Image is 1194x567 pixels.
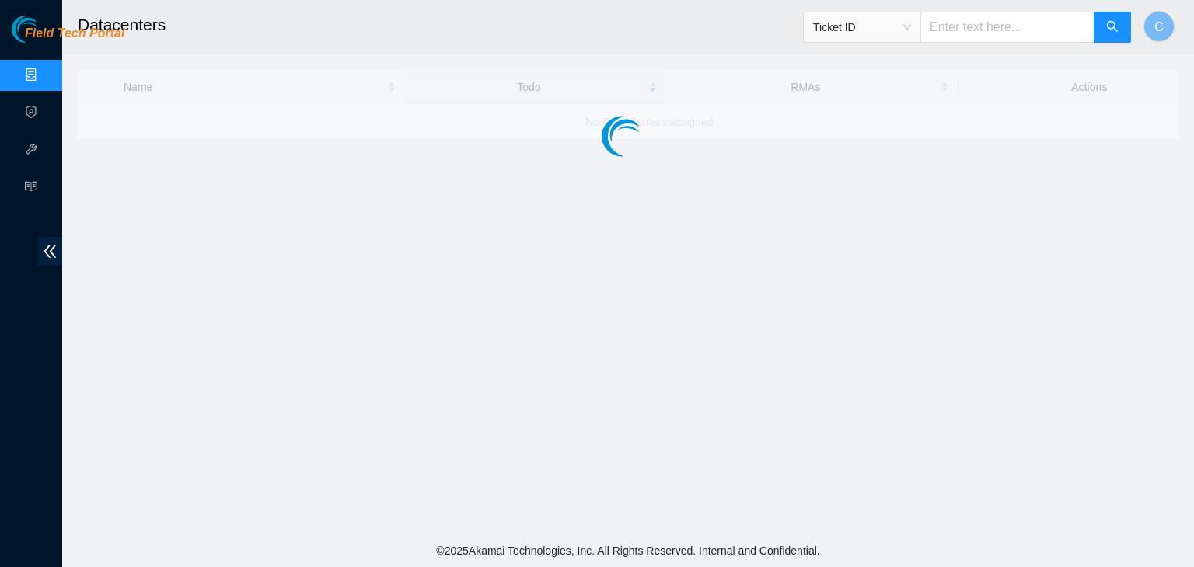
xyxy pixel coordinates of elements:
[12,16,79,43] img: Akamai Technologies
[38,237,62,266] span: double-left
[920,12,1094,43] input: Enter text here...
[1106,20,1119,35] span: search
[12,28,124,48] a: Akamai TechnologiesField Tech Portal
[62,534,1194,567] footer: © 2025 Akamai Technologies, Inc. All Rights Reserved. Internal and Confidential.
[25,26,124,41] span: Field Tech Portal
[1094,12,1131,43] button: search
[25,173,37,204] span: read
[1154,17,1164,37] span: C
[1143,11,1175,42] button: C
[813,16,911,39] span: Ticket ID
